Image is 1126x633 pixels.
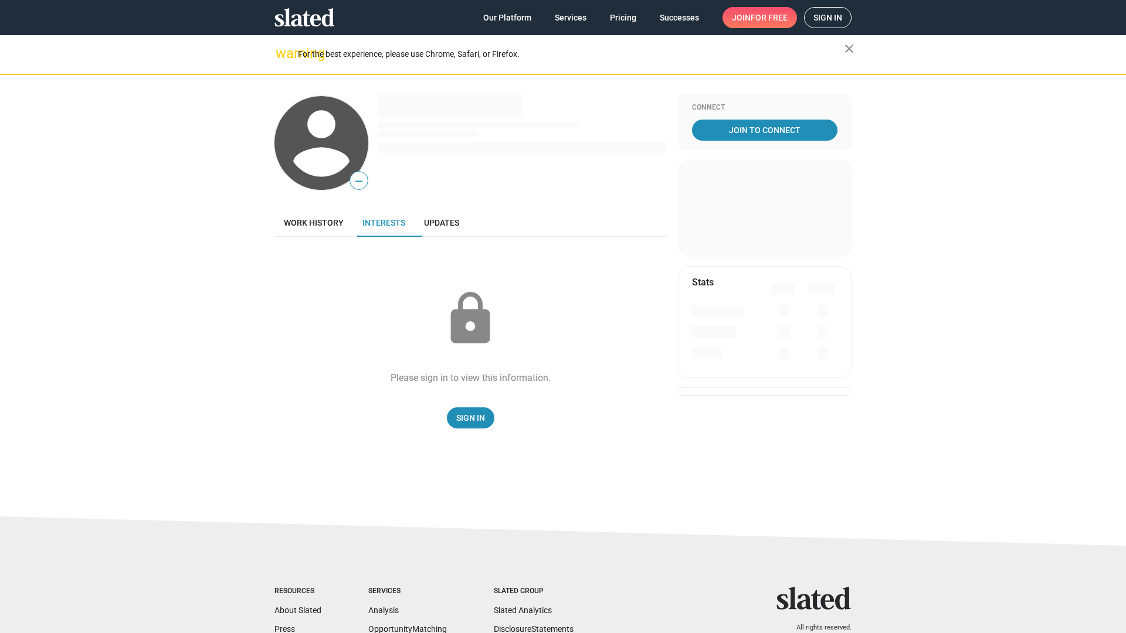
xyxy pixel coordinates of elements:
[601,7,646,28] a: Pricing
[483,7,531,28] span: Our Platform
[368,587,447,596] div: Services
[368,605,399,615] a: Analysis
[692,103,837,113] div: Connect
[447,407,494,428] a: Sign In
[424,218,459,227] span: Updates
[353,209,415,237] a: Interests
[274,587,321,596] div: Resources
[274,209,353,237] a: Work history
[494,605,552,615] a: Slated Analytics
[610,7,636,28] span: Pricing
[391,372,551,384] div: Please sign in to view this information.
[284,218,344,227] span: Work history
[362,218,405,227] span: Interests
[415,209,469,237] a: Updates
[545,7,596,28] a: Services
[555,7,586,28] span: Services
[723,7,797,28] a: Joinfor free
[751,7,788,28] span: for free
[813,8,842,28] span: Sign in
[350,173,368,189] span: —
[692,120,837,141] a: Join To Connect
[660,7,699,28] span: Successes
[694,120,835,141] span: Join To Connect
[298,46,844,62] div: For the best experience, please use Chrome, Safari, or Firefox.
[732,7,788,28] span: Join
[274,605,321,615] a: About Slated
[441,290,500,348] mat-icon: lock
[456,407,485,428] span: Sign In
[494,587,574,596] div: Slated Group
[804,7,852,28] a: Sign in
[474,7,541,28] a: Our Platform
[650,7,708,28] a: Successes
[276,46,290,60] mat-icon: warning
[842,42,856,56] mat-icon: close
[692,276,714,288] mat-card-title: Stats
